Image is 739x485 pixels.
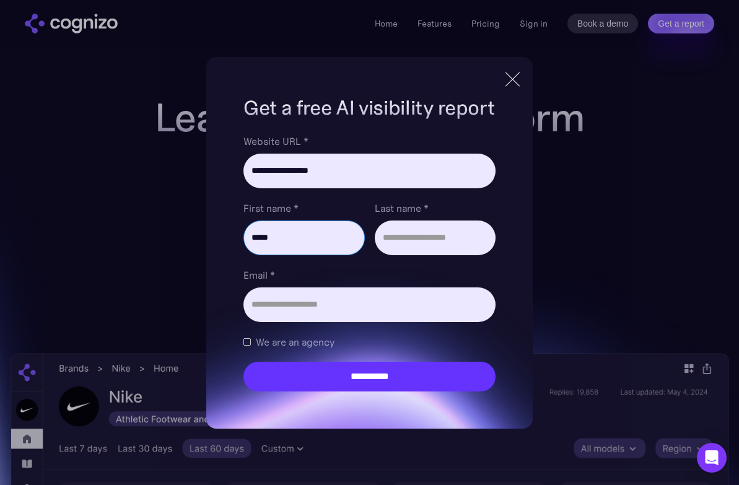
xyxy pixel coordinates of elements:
div: Open Intercom Messenger [697,443,727,473]
form: Brand Report Form [243,134,495,391]
label: First name * [243,201,364,216]
label: Email * [243,268,495,282]
label: Last name * [375,201,496,216]
span: We are an agency [256,334,335,349]
label: Website URL * [243,134,495,149]
h1: Get a free AI visibility report [243,94,495,121]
